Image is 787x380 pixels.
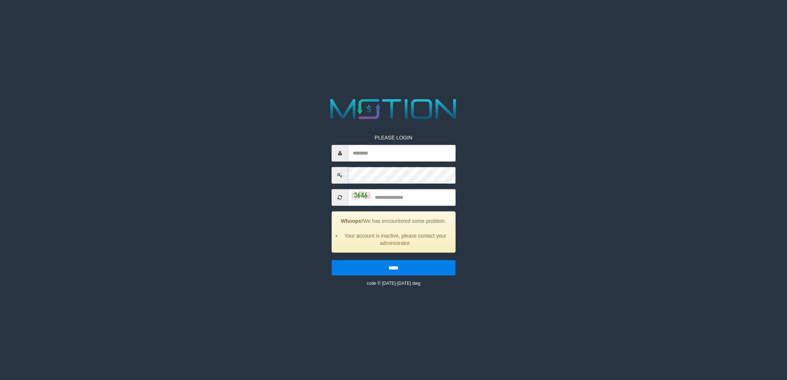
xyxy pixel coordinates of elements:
li: Your account is inactive, please contact your administrator. [341,232,450,246]
img: MOTION_logo.png [325,96,462,123]
strong: Whoops! [341,218,363,224]
p: PLEASE LOGIN [332,134,456,141]
div: We has encountered some problem. [332,211,456,252]
small: code © [DATE]-[DATE] dwg [367,280,420,286]
img: captcha [352,191,370,199]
